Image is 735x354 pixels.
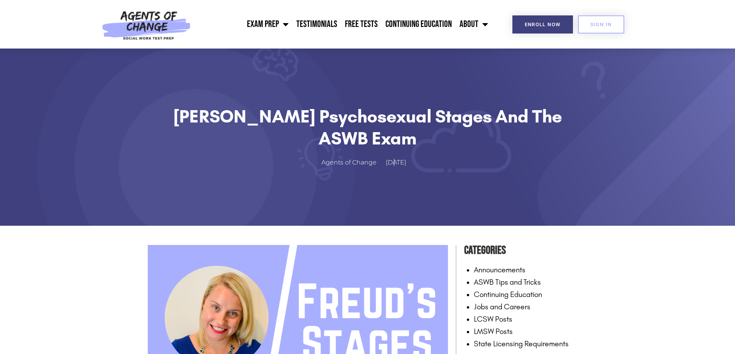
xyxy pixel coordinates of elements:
[341,15,382,34] a: Free Tests
[243,15,292,34] a: Exam Prep
[525,22,561,27] span: Enroll Now
[382,15,456,34] a: Continuing Education
[474,302,531,311] a: Jobs and Careers
[512,15,573,34] a: Enroll Now
[292,15,341,34] a: Testimonials
[474,327,513,336] a: LMSW Posts
[474,314,512,324] a: LCSW Posts
[590,22,612,27] span: SIGN IN
[474,290,542,299] a: Continuing Education
[474,265,525,274] a: Announcements
[464,241,588,260] h4: Categories
[386,159,406,166] time: [DATE]
[167,106,568,149] h1: [PERSON_NAME] Psychosexual Stages and the ASWB Exam
[474,277,541,287] a: ASWB Tips and Tricks
[321,157,384,168] a: Agents of Change
[321,157,377,168] span: Agents of Change
[195,15,492,34] nav: Menu
[578,15,624,34] a: SIGN IN
[456,15,492,34] a: About
[474,339,569,348] a: State Licensing Requirements
[386,157,414,168] a: [DATE]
